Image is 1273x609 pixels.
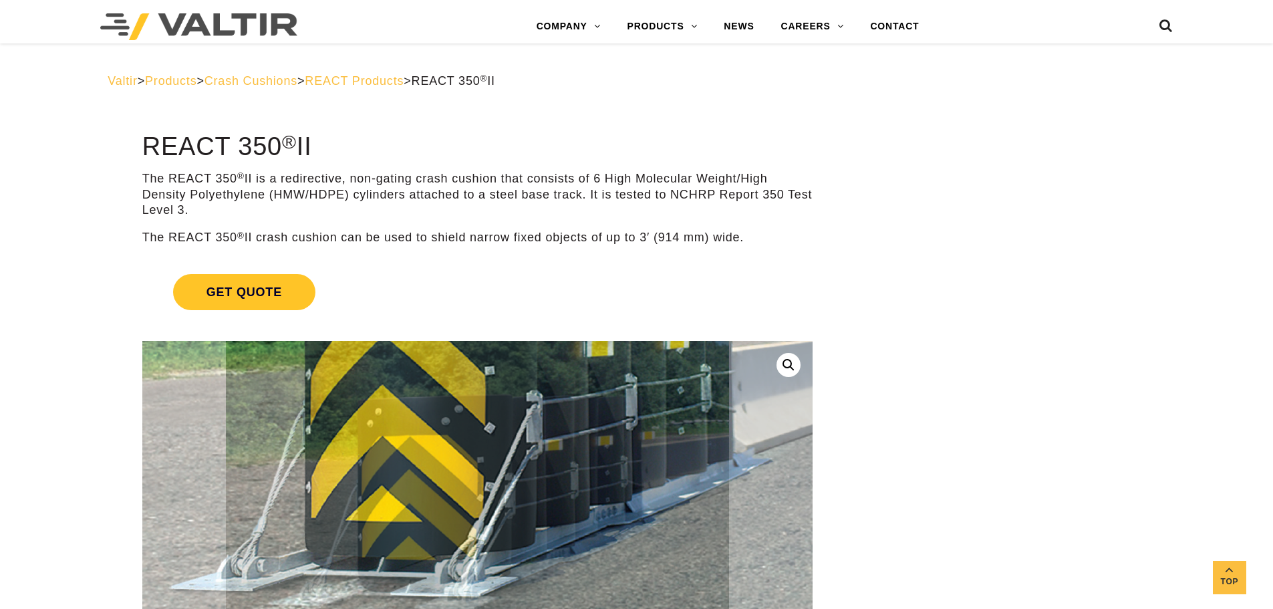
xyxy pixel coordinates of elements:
[142,171,813,218] p: The REACT 350 II is a redirective, non-gating crash cushion that consists of 6 High Molecular Wei...
[523,13,614,40] a: COMPANY
[710,13,767,40] a: NEWS
[142,258,813,326] a: Get Quote
[1213,574,1246,590] span: Top
[1213,561,1246,594] a: Top
[237,231,245,241] sup: ®
[145,74,196,88] a: Products
[305,74,404,88] a: REACT Products
[237,171,245,181] sup: ®
[412,74,495,88] span: REACT 350 II
[204,74,297,88] a: Crash Cushions
[480,74,488,84] sup: ®
[173,274,315,310] span: Get Quote
[282,131,297,152] sup: ®
[768,13,857,40] a: CAREERS
[100,13,297,40] img: Valtir
[142,230,813,245] p: The REACT 350 II crash cushion can be used to shield narrow fixed objects of up to 3′ (914 mm) wide.
[142,133,813,161] h1: REACT 350 II
[857,13,932,40] a: CONTACT
[614,13,711,40] a: PRODUCTS
[108,74,1165,89] div: > > > >
[108,74,137,88] a: Valtir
